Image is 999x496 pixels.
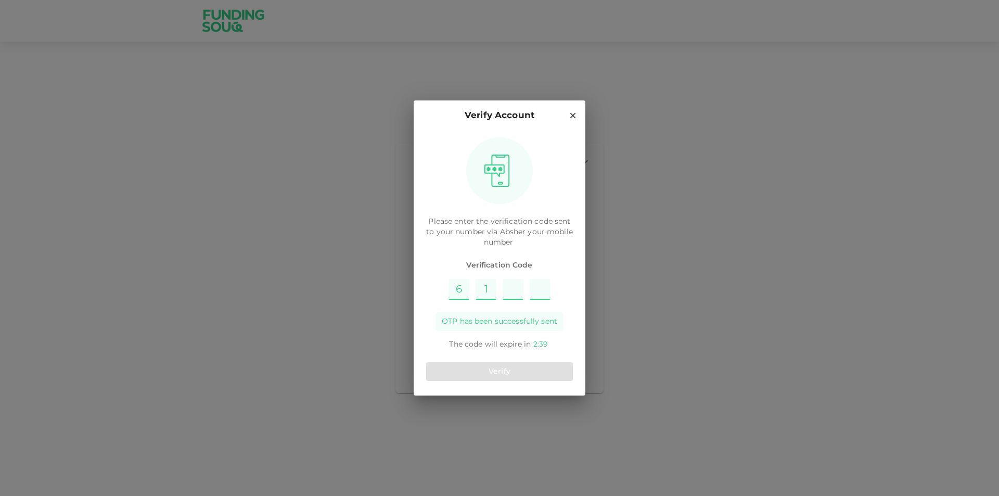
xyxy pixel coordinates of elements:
span: your mobile number [484,228,573,246]
img: otpImage [480,154,514,187]
span: 2 : 39 [533,341,548,348]
input: Please enter OTP character 2 [476,279,496,300]
input: Please enter OTP character 3 [503,279,523,300]
input: Please enter OTP character 4 [530,279,550,300]
p: Verify Account [465,109,534,123]
span: Verification Code [426,260,573,271]
span: OTP has been successfully sent [442,316,557,327]
input: Please enter OTP character 1 [449,279,469,300]
p: Please enter the verification code sent to your number via Absher [426,217,573,248]
span: The code will expire in [449,341,531,348]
